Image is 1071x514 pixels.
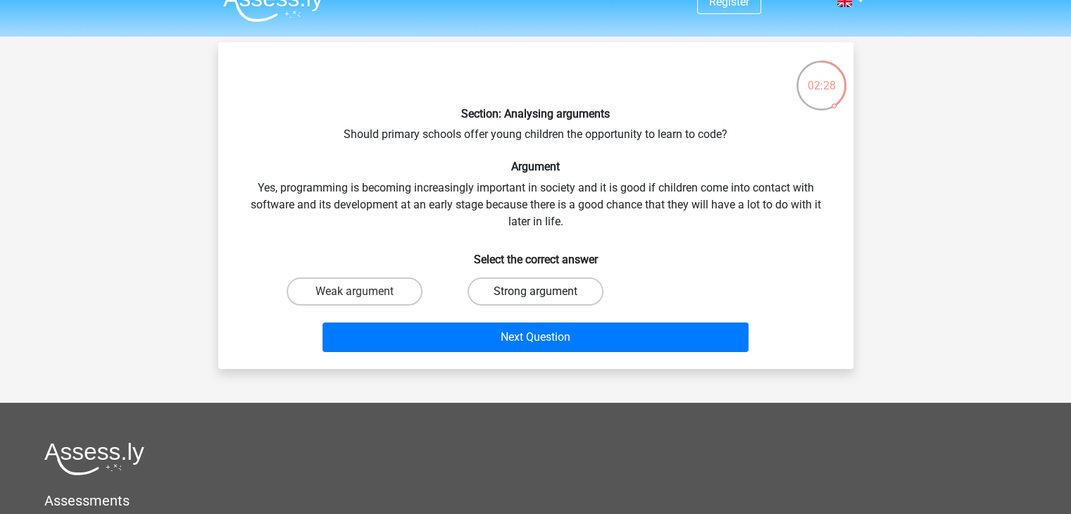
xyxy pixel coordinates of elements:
[241,107,831,120] h6: Section: Analysing arguments
[224,54,848,358] div: Should primary schools offer young children the opportunity to learn to code? Yes, programming is...
[44,492,1027,509] h5: Assessments
[468,277,603,306] label: Strong argument
[241,242,831,266] h6: Select the correct answer
[287,277,422,306] label: Weak argument
[322,322,749,352] button: Next Question
[795,59,848,94] div: 02:28
[241,160,831,173] h6: Argument
[44,442,144,475] img: Assessly logo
